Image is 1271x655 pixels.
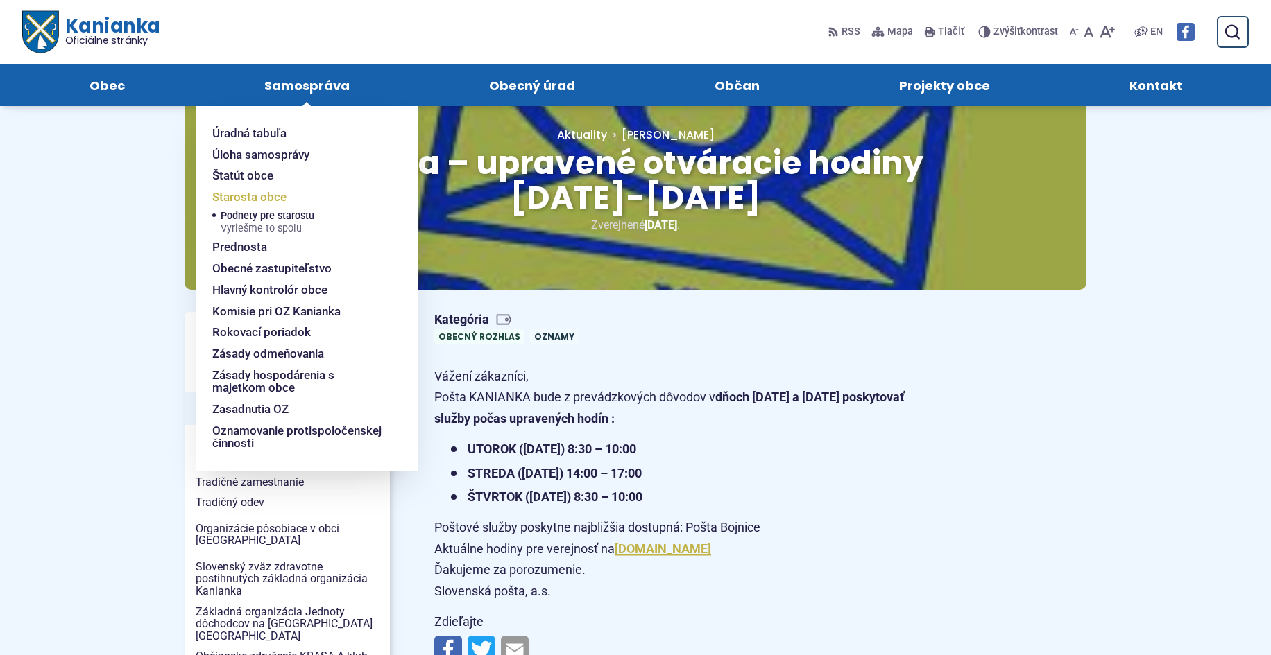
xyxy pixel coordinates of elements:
a: Tradičný odev [185,492,390,513]
a: Symboly obce [185,351,390,372]
a: Základná organizácia Jednoty dôchodcov na [GEOGRAPHIC_DATA] [GEOGRAPHIC_DATA] [185,602,390,647]
span: Hlavný kontrolór obce [212,279,327,301]
span: Kontakt [1129,64,1182,106]
span: Úradná tabuľa [212,123,287,144]
span: Úloha samosprávy [212,144,309,166]
p: Poštové služby poskytne najbližšia dostupná: Pošta Bojnice Aktuálne hodiny pre verejnosť na Ďakuj... [434,517,927,602]
a: Oznamovanie protispoločenskej činnosti [212,420,384,454]
a: Rokovací poriadok [212,322,384,343]
span: Tradičné zamestnanie [196,472,379,493]
span: Organizácie pôsobiace v obci [GEOGRAPHIC_DATA] [196,518,379,551]
span: kontrast [993,26,1058,38]
span: Tlačiť [938,26,964,38]
a: Prednosta [212,236,384,258]
span: Základná organizácia Jednoty dôchodcov na [GEOGRAPHIC_DATA] [GEOGRAPHIC_DATA] [196,602,379,647]
a: Organizácie pôsobiace v obci [GEOGRAPHIC_DATA] [185,518,390,551]
a: Starosta obce [212,186,384,208]
span: Slovenský zväz zdravotne postihnutých základná organizácia Kanianka [196,557,379,602]
a: [PERSON_NAME] [607,127,715,143]
a: Tradičné zamestnanie [185,472,390,493]
span: Rokovací poriadok [212,322,311,343]
a: Zásady hospodárenia s majetkom obce [212,365,384,399]
a: Logo Kanianka, prejsť na domovskú stránku. [22,11,160,53]
span: Obecné zastupiteľstvo [212,258,332,279]
a: Slovenský zväz zdravotne postihnutých základná organizácia Kanianka [185,557,390,602]
span: Zvýšiť [993,26,1021,37]
img: Prejsť na Facebook stránku [1177,23,1195,41]
a: Hlavný kontrolór obce [212,279,384,301]
a: Mapa [869,17,916,46]
button: Nastaviť pôvodnú veľkosť písma [1082,17,1096,46]
span: Starosta obce [212,186,287,208]
a: Komisie pri OZ Kanianka [212,301,384,322]
a: Úradná tabuľa [212,123,384,144]
span: Komisie pri OZ Kanianka [212,301,341,322]
p: Vážení zákazníci, Pošta KANIANKA bude z prevádzkových dôvodov v [434,366,927,430]
span: Tradičný odev [196,492,379,513]
strong: UTOROK ([DATE]) 8:30 – 10:00 [468,442,636,456]
span: [DATE] [645,218,677,232]
span: Prednosta [212,236,267,258]
a: Rodinné zvyky [185,430,390,451]
button: Zmenšiť veľkosť písma [1066,17,1082,46]
span: Vyriešme to spolu [221,223,314,234]
strong: ŠTVRTOK ( [468,489,642,504]
span: Občan [715,64,760,106]
a: Obec [33,64,180,106]
span: Zasadnutia OZ [212,399,289,420]
span: Oficiálne stránky [65,35,160,45]
a: Podnety pre starostuVyriešme to spolu [221,208,384,237]
strong: [DATE]) 8:30 – 10:00 [529,489,642,504]
a: Štatút obce [212,165,384,186]
a: Obecný úrad [433,64,631,106]
a: Obecné zastupiteľstvo [212,258,384,279]
button: Tlačiť [921,17,967,46]
a: Zásady odmeňovania [212,343,384,365]
span: Obec [89,64,125,106]
a: Zasadnutia OZ [212,399,384,420]
span: Obecný úrad [489,64,575,106]
strong: STREDA ([DATE]) 14:00 – 17:00 [468,466,642,480]
span: Podnety pre starostu [221,208,314,237]
span: Kanianka [58,17,160,46]
span: Projekty obce [899,64,990,106]
img: Prejsť na domovskú stránku [22,11,58,53]
a: Tradičné staviteľstvo [185,451,390,472]
a: Obecný rozhlas [434,329,524,344]
span: Zásady odmeňovania [212,343,324,365]
p: Zdieľajte [434,611,927,633]
a: Kontakt [1073,64,1238,106]
a: [DOMAIN_NAME] [615,541,711,556]
a: Úloha samosprávy [212,144,384,166]
a: Základné údajeZákladné informácie [185,317,390,350]
a: Občan [658,64,815,106]
span: Samospráva [264,64,350,106]
a: Aktuality [557,127,607,143]
span: [PERSON_NAME] [622,127,715,143]
a: RSS [828,17,863,46]
button: Zvýšiťkontrast [978,17,1061,46]
a: Prírodné pomery [185,371,390,392]
span: Kategória [434,312,584,328]
span: RSS [842,24,860,40]
a: Projekty obce [843,64,1046,106]
p: Zverejnené . [229,216,1042,234]
a: HistóriaČasová os [185,392,390,426]
span: Štatút obce [212,165,273,186]
strong: dňoch [DATE] a [DATE] poskytovať služby počas upravených hodín : [434,390,904,426]
a: EN [1148,24,1166,40]
span: EN [1150,24,1163,40]
a: Samospráva [208,64,405,106]
span: Pošta – upravené otváracie hodiny [DATE]-[DATE] [348,141,923,220]
button: Zväčšiť veľkosť písma [1096,17,1118,46]
a: Oznamy [530,329,579,344]
span: Mapa [887,24,913,40]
